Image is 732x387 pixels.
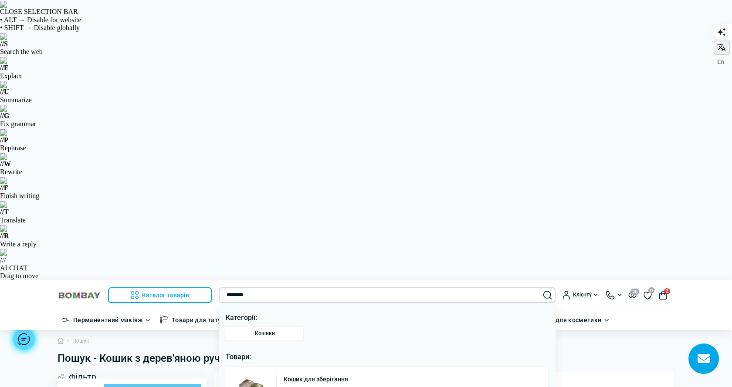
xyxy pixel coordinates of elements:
[255,330,275,337] span: Кошики
[172,315,221,325] a: Товари для тату
[284,376,348,382] a: Кошик для зберігання
[226,312,549,323] p: Категорії:
[630,289,639,295] span: 20
[659,291,668,300] button: 2
[61,316,70,324] img: Перманентний макіяж
[58,291,101,300] img: BOMBAY
[543,291,552,300] button: Search
[515,315,602,325] a: Органайзери для косметики
[664,288,670,294] span: 2
[644,290,652,300] a: 0
[628,291,637,299] button: 20
[159,316,168,324] img: Товари для тату
[226,326,304,341] a: Кошики
[73,315,143,325] a: Перманентний макіяж
[648,287,654,293] span: 0
[226,351,549,363] p: Товари:
[108,287,212,303] button: Каталог товарів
